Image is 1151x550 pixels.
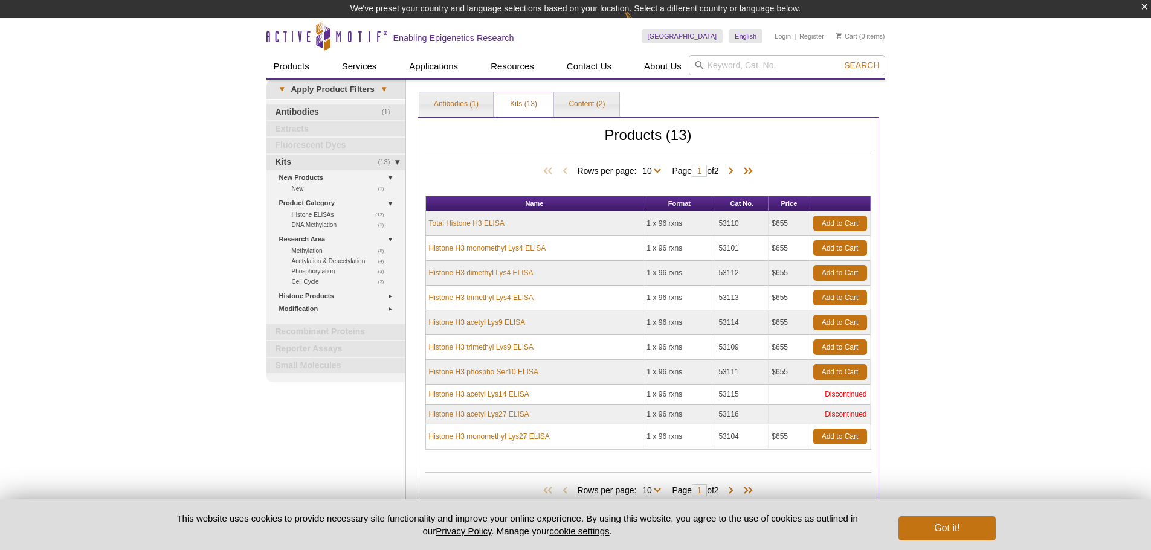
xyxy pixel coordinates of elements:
[715,261,769,286] td: 53112
[378,277,391,287] span: (2)
[402,55,465,78] a: Applications
[292,220,391,230] a: (1)DNA Methylation
[715,405,769,424] td: 53116
[156,512,879,537] p: This website uses cookies to provide necessary site functionality and improve your online experie...
[375,209,390,220] span: (12)
[266,104,405,120] a: (1)Antibodies
[429,409,529,420] a: Histone H3 acetyl Lys27 ELISA
[429,243,546,254] a: Histone H3 monomethyl Lys4 ELISA
[292,266,391,277] a: (3)Phosphorylation
[689,55,885,75] input: Keyword, Cat. No.
[272,84,291,95] span: ▾
[292,209,391,220] a: (12)Histone ELISAs
[624,9,656,37] img: Change Here
[429,389,529,400] a: Histone H3 acetyl Lys14 ELISA
[292,246,391,256] a: (8)Methylation
[813,315,867,330] a: Add to Cart
[279,290,398,302] a: Histone Products
[715,236,769,261] td: 53101
[769,360,810,385] td: $655
[769,335,810,360] td: $655
[769,286,810,310] td: $655
[637,55,689,78] a: About Us
[393,33,514,43] h2: Enabling Epigenetics Research
[429,292,534,303] a: Histone H3 trimethyl Lys4 ELISA
[292,277,391,287] a: (2)Cell Cycle
[266,324,405,340] a: Recombinant Proteins
[769,385,870,405] td: Discontinued
[737,485,755,497] span: Last Page
[279,197,398,209] a: Product Category
[559,485,571,497] span: Previous Page
[769,424,810,449] td: $655
[643,261,715,286] td: 1 x 96 rxns
[426,196,644,211] th: Name
[799,32,824,40] a: Register
[769,405,870,424] td: Discontinued
[279,302,398,315] a: Modification
[643,385,715,405] td: 1 x 96 rxns
[266,121,405,137] a: Extracts
[666,484,724,496] span: Page of
[549,526,609,536] button: cookie settings
[559,55,619,78] a: Contact Us
[715,385,769,405] td: 53115
[643,310,715,335] td: 1 x 96 rxns
[292,184,391,194] a: (1)New
[813,216,867,231] a: Add to Cart
[429,317,526,328] a: Histone H3 acetyl Lys9 ELISA
[266,80,405,99] a: ▾Apply Product Filters▾
[266,341,405,357] a: Reporter Assays
[729,29,762,43] a: English
[378,220,391,230] span: (1)
[425,130,871,153] h2: Products (13)
[577,484,666,496] span: Rows per page:
[643,211,715,236] td: 1 x 96 rxns
[643,286,715,310] td: 1 x 96 rxns
[378,256,391,266] span: (4)
[714,166,719,176] span: 2
[769,196,810,211] th: Price
[715,335,769,360] td: 53109
[813,429,867,444] a: Add to Cart
[554,92,619,117] a: Content (2)
[813,290,867,305] a: Add to Cart
[643,360,715,385] td: 1 x 96 rxns
[715,211,769,236] td: 53110
[769,261,810,286] td: $655
[429,218,505,229] a: Total Histone H3 ELISA
[378,184,391,194] span: (1)
[643,196,715,211] th: Format
[378,246,391,256] span: (8)
[836,33,842,39] img: Your Cart
[335,55,384,78] a: Services
[715,360,769,385] td: 53111
[769,310,810,335] td: $655
[775,32,791,40] a: Login
[483,55,541,78] a: Resources
[725,165,737,177] span: Next Page
[840,60,883,71] button: Search
[642,29,723,43] a: [GEOGRAPHIC_DATA]
[813,240,867,256] a: Add to Cart
[266,155,405,170] a: (13)Kits
[836,29,885,43] li: (0 items)
[725,485,737,497] span: Next Page
[266,358,405,374] a: Small Molecules
[715,424,769,449] td: 53104
[292,256,391,266] a: (4)Acetylation & Deacetylation
[559,165,571,177] span: Previous Page
[577,164,666,176] span: Rows per page:
[813,364,867,380] a: Add to Cart
[643,424,715,449] td: 1 x 96 rxns
[382,104,397,120] span: (1)
[643,335,715,360] td: 1 x 96 rxns
[844,60,879,70] span: Search
[715,310,769,335] td: 53114
[836,32,857,40] a: Cart
[266,55,317,78] a: Products
[666,165,724,177] span: Page of
[429,342,534,353] a: Histone H3 trimethyl Lys9 ELISA
[541,165,559,177] span: First Page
